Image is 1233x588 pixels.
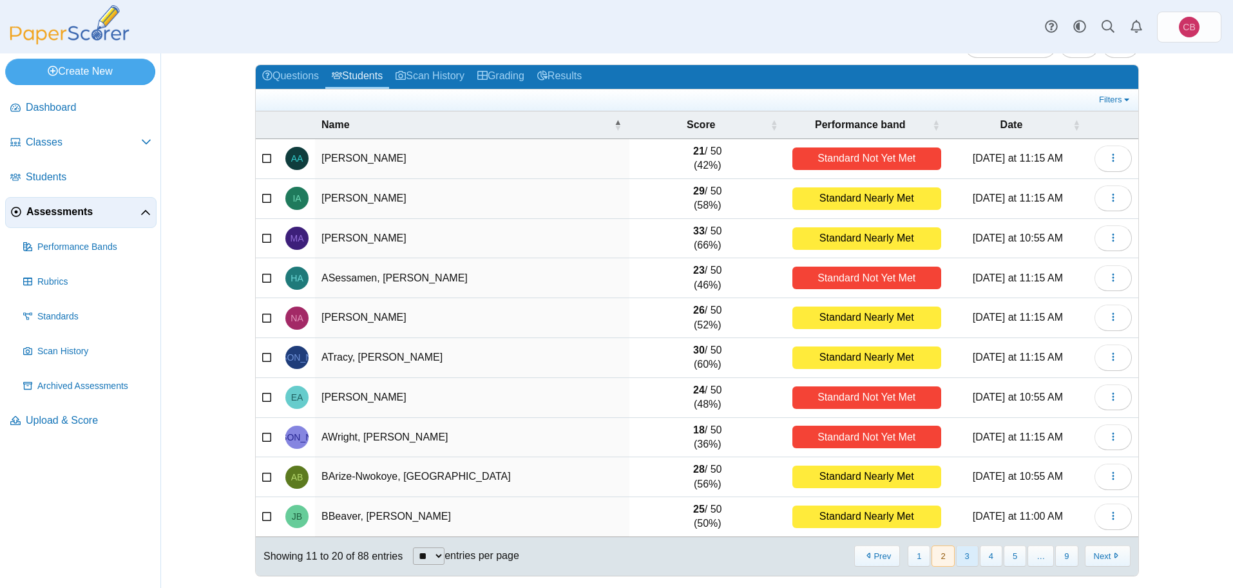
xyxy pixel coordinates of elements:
[291,274,303,283] span: Haley ASessamen
[315,418,629,458] td: AWright, [PERSON_NAME]
[792,426,941,448] div: Standard Not Yet Met
[5,59,155,84] a: Create New
[1004,545,1026,567] button: 5
[815,119,905,130] span: Performance band
[792,506,941,528] div: Standard Nearly Met
[37,380,151,393] span: Archived Assessments
[629,378,786,418] td: / 50 (48%)
[18,232,157,263] a: Performance Bands
[26,135,141,149] span: Classes
[18,301,157,332] a: Standards
[973,153,1063,164] time: Aug 26, 2025 at 11:15 AM
[629,258,786,298] td: / 50 (46%)
[770,111,778,138] span: Score : Activate to sort
[1000,119,1023,130] span: Date
[629,298,786,338] td: / 50 (52%)
[1179,17,1200,37] span: Canisius Biology
[321,119,350,130] span: Name
[792,346,941,369] div: Standard Nearly Met
[389,65,471,89] a: Scan History
[973,193,1063,204] time: Aug 28, 2025 at 11:15 AM
[26,170,151,184] span: Students
[26,100,151,115] span: Dashboard
[973,471,1063,482] time: Aug 28, 2025 at 10:55 AM
[531,65,588,89] a: Results
[315,179,629,219] td: [PERSON_NAME]
[792,307,941,329] div: Standard Nearly Met
[315,497,629,537] td: BBeaver, [PERSON_NAME]
[693,424,705,435] b: 18
[315,219,629,259] td: [PERSON_NAME]
[973,272,1063,283] time: Aug 26, 2025 at 11:15 AM
[1085,545,1131,567] button: Next
[315,457,629,497] td: BArize-Nwokoye, [GEOGRAPHIC_DATA]
[37,241,151,254] span: Performance Bands
[1055,545,1078,567] button: 9
[973,352,1063,363] time: Aug 26, 2025 at 11:15 AM
[5,197,157,228] a: Assessments
[629,457,786,497] td: / 50 (56%)
[693,504,705,515] b: 25
[256,537,403,576] div: Showing 11 to 20 of 88 entries
[260,433,334,442] span: Julian AWright
[932,545,954,567] button: 2
[291,473,303,482] span: Amarachi BArize-Nwokoye
[325,65,389,89] a: Students
[614,111,622,138] span: Name : Activate to invert sorting
[256,65,325,89] a: Questions
[629,139,786,179] td: / 50 (42%)
[5,5,134,44] img: PaperScorer
[693,146,705,156] b: 21
[853,545,1131,567] nav: pagination
[1183,23,1195,32] span: Canisius Biology
[291,393,303,402] span: Elizabeth AWaterman
[792,147,941,170] div: Standard Not Yet Met
[26,205,140,219] span: Assessments
[5,93,157,124] a: Dashboard
[18,267,157,298] a: Rubrics
[956,545,979,567] button: 3
[629,497,786,537] td: / 50 (50%)
[693,384,705,395] b: 24
[292,194,301,203] span: Isabel ARosel
[315,258,629,298] td: ASessamen, [PERSON_NAME]
[792,187,941,210] div: Standard Nearly Met
[37,310,151,323] span: Standards
[854,545,900,567] button: Previous
[315,139,629,179] td: [PERSON_NAME]
[973,392,1063,403] time: Aug 28, 2025 at 10:55 AM
[693,305,705,316] b: 26
[444,550,519,561] label: entries per page
[629,179,786,219] td: / 50 (58%)
[980,545,1002,567] button: 4
[629,338,786,378] td: / 50 (60%)
[973,432,1063,442] time: Aug 26, 2025 at 11:15 AM
[37,345,151,358] span: Scan History
[26,413,151,428] span: Upload & Score
[292,512,302,521] span: Jaylin BBeaver
[973,511,1063,522] time: Aug 28, 2025 at 11:00 AM
[792,466,941,488] div: Standard Nearly Met
[5,162,157,193] a: Students
[932,111,940,138] span: Performance band : Activate to sort
[1027,545,1054,567] span: …
[792,227,941,250] div: Standard Nearly Met
[973,232,1063,243] time: Aug 28, 2025 at 10:55 AM
[260,353,334,362] span: Jocelyn ATracy
[291,154,303,163] span: Anna ARogers
[37,276,151,289] span: Rubrics
[18,371,157,402] a: Archived Assessments
[973,312,1063,323] time: Aug 28, 2025 at 11:15 AM
[315,338,629,378] td: ATracy, [PERSON_NAME]
[792,386,941,409] div: Standard Not Yet Met
[629,418,786,458] td: / 50 (36%)
[18,336,157,367] a: Scan History
[687,119,715,130] span: Score
[315,378,629,418] td: [PERSON_NAME]
[291,234,304,243] span: Melissa ASanborn
[693,185,705,196] b: 29
[291,314,303,323] span: Nikki ASuchak
[1073,111,1080,138] span: Date : Activate to sort
[693,345,705,356] b: 30
[1157,12,1221,43] a: Canisius Biology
